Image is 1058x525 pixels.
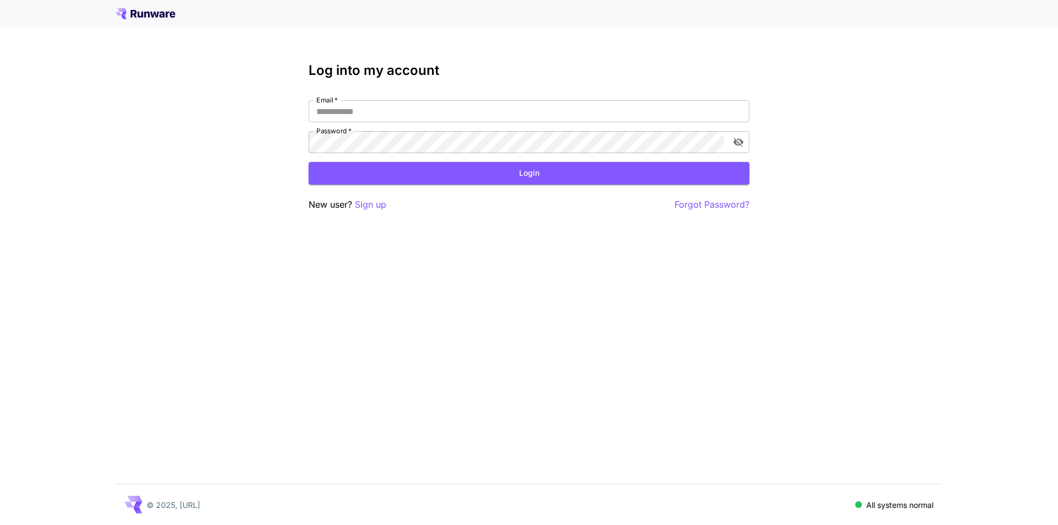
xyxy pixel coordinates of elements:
p: © 2025, [URL] [147,499,200,511]
p: All systems normal [866,499,933,511]
p: New user? [309,198,386,212]
button: Login [309,162,749,185]
button: Sign up [355,198,386,212]
label: Email [316,95,338,105]
label: Password [316,126,352,136]
button: Forgot Password? [674,198,749,212]
button: toggle password visibility [728,132,748,152]
h3: Log into my account [309,63,749,78]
